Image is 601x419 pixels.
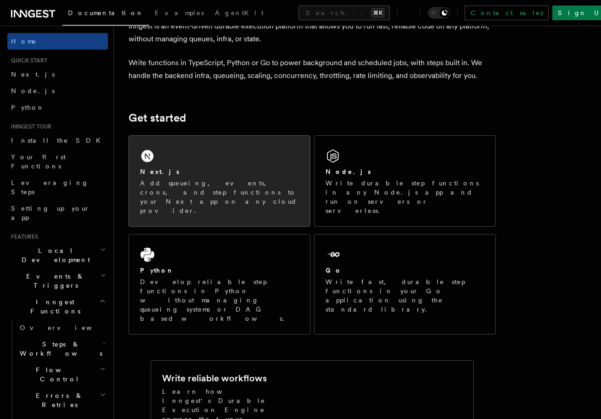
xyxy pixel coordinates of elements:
[7,33,108,50] a: Home
[149,3,209,25] a: Examples
[298,6,390,20] button: Search...⌘K
[326,179,484,215] p: Write durable step functions in any Node.js app and run on servers or serverless.
[11,104,45,111] span: Python
[25,53,32,61] img: tab_domain_overview_orange.svg
[465,6,549,20] a: Contact sales
[15,15,22,22] img: logo_orange.svg
[140,179,299,215] p: Add queueing, events, crons, and step functions to your Next app on any cloud provider.
[16,336,108,362] button: Steps & Workflows
[140,266,174,275] h2: Python
[371,8,384,17] kbd: ⌘K
[129,112,186,124] a: Get started
[11,87,55,95] span: Node.js
[7,268,108,294] button: Events & Triggers
[326,167,371,176] h2: Node.js
[129,234,310,335] a: PythonDevelop reliable step functions in Python without managing queueing systems or DAG based wo...
[11,205,90,221] span: Setting up your app
[68,9,144,17] span: Documentation
[11,37,37,46] span: Home
[7,57,47,64] span: Quick start
[101,54,155,60] div: Keywords by Traffic
[16,319,108,336] a: Overview
[7,99,108,116] a: Python
[7,272,100,290] span: Events & Triggers
[7,200,108,226] a: Setting up your app
[7,174,108,200] a: Leveraging Steps
[129,135,310,227] a: Next.jsAdd queueing, events, crons, and step functions to your Next app on any cloud provider.
[16,365,100,384] span: Flow Control
[162,372,267,385] h2: Write reliable workflows
[7,132,108,149] a: Install the SDK
[326,277,484,314] p: Write fast, durable step functions in your Go application using the standard library.
[428,7,450,18] button: Toggle dark mode
[7,242,108,268] button: Local Development
[7,233,38,240] span: Features
[7,294,108,319] button: Inngest Functions
[16,340,102,358] span: Steps & Workflows
[7,149,108,174] a: Your first Functions
[7,83,108,99] a: Node.js
[20,324,114,331] span: Overview
[16,387,108,413] button: Errors & Retries
[140,277,299,323] p: Develop reliable step functions in Python without managing queueing systems or DAG based workflows.
[215,9,264,17] span: AgentKit
[129,20,496,45] p: Inngest is an event-driven durable execution platform that allows you to run fast, reliable code ...
[11,137,106,144] span: Install the SDK
[26,15,45,22] div: v 4.0.25
[314,135,496,227] a: Node.jsWrite durable step functions in any Node.js app and run on servers or serverless.
[7,297,99,316] span: Inngest Functions
[16,362,108,387] button: Flow Control
[91,53,99,61] img: tab_keywords_by_traffic_grey.svg
[140,167,180,176] h2: Next.js
[35,54,82,60] div: Domain Overview
[11,153,66,170] span: Your first Functions
[11,71,55,78] span: Next.js
[7,123,51,130] span: Inngest tour
[129,56,496,82] p: Write functions in TypeScript, Python or Go to power background and scheduled jobs, with steps bu...
[62,3,149,26] a: Documentation
[209,3,269,25] a: AgentKit
[16,391,100,409] span: Errors & Retries
[15,24,22,31] img: website_grey.svg
[7,246,100,264] span: Local Development
[7,66,108,83] a: Next.js
[326,266,342,275] h2: Go
[11,179,89,196] span: Leveraging Steps
[24,24,101,31] div: Domain: [DOMAIN_NAME]
[155,9,204,17] span: Examples
[314,234,496,335] a: GoWrite fast, durable step functions in your Go application using the standard library.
